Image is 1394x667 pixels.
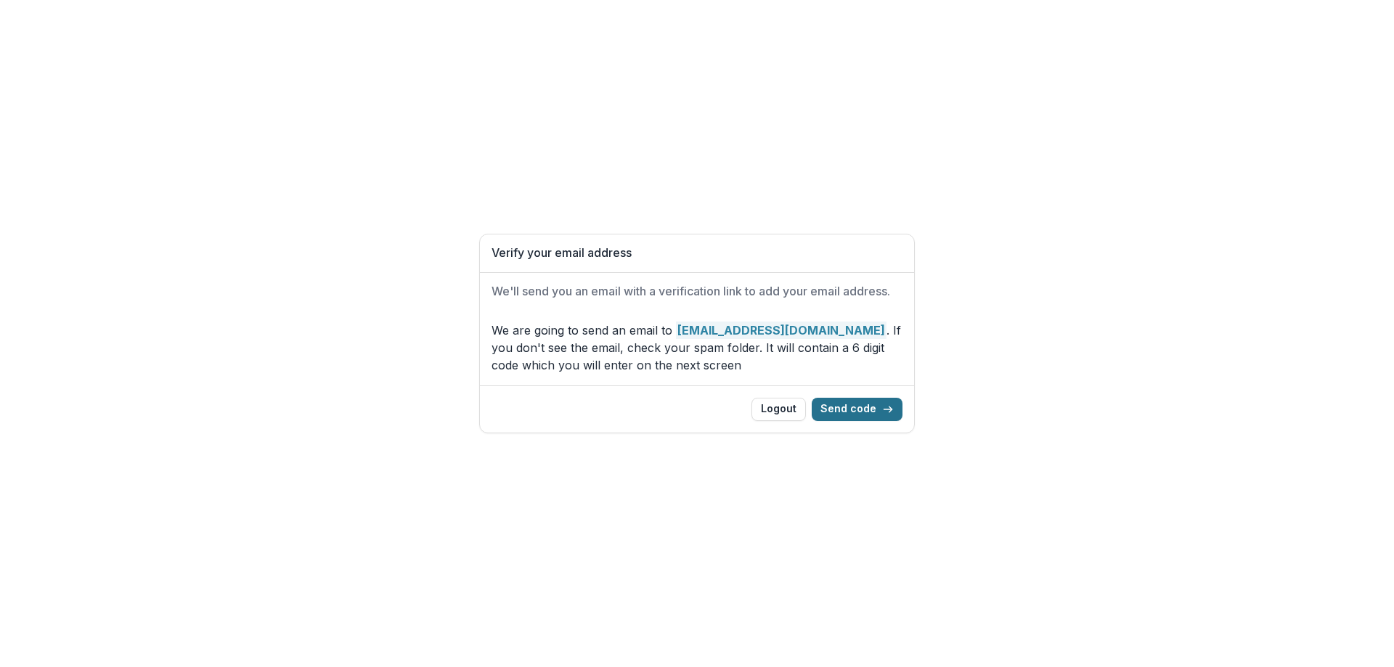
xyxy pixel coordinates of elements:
button: Logout [751,398,806,421]
h1: Verify your email address [492,246,902,260]
p: We are going to send an email to . If you don't see the email, check your spam folder. It will co... [492,322,902,374]
button: Send code [812,398,902,421]
strong: [EMAIL_ADDRESS][DOMAIN_NAME] [676,322,886,339]
h2: We'll send you an email with a verification link to add your email address. [492,285,902,298]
